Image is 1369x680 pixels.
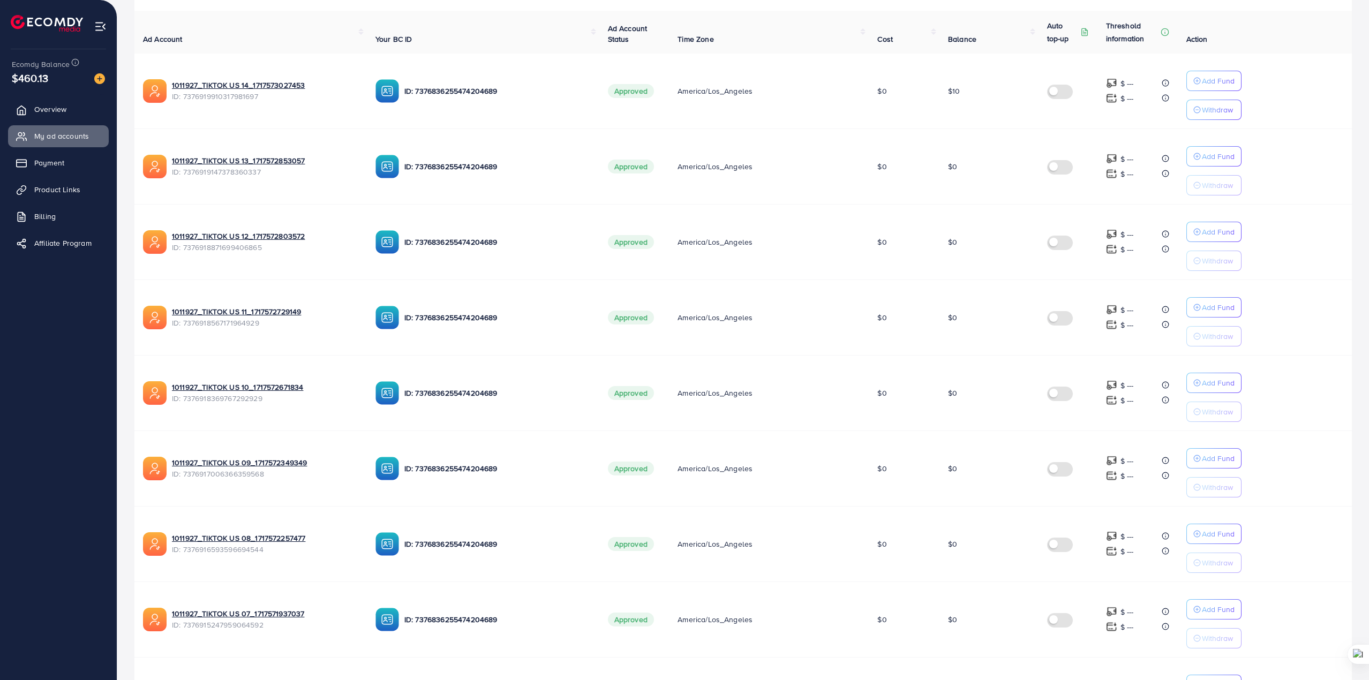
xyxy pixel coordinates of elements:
img: top-up amount [1106,304,1117,315]
span: $0 [877,463,886,474]
p: ID: 7376836255474204689 [404,387,591,399]
span: Balance [948,34,976,44]
p: Add Fund [1202,74,1235,87]
span: ID: 7376916593596694544 [172,544,358,555]
span: ID: 7376915247959064592 [172,619,358,630]
div: <span class='underline'>1011927_TIKTOK US 12_1717572803572</span></br>7376918871699406865 [172,231,358,253]
img: top-up amount [1106,455,1117,466]
span: $0 [877,161,886,172]
div: <span class='underline'>1011927_TIKTOK US 14_1717573027453</span></br>7376919910317981697 [172,80,358,102]
img: ic-ba-acc.ded83a64.svg [375,532,399,556]
img: ic-ads-acc.e4c84228.svg [143,306,167,329]
p: Withdraw [1202,481,1233,494]
img: logo [11,15,83,32]
img: top-up amount [1106,621,1117,632]
span: Approved [608,160,654,173]
button: Withdraw [1186,628,1242,648]
a: Billing [8,206,109,227]
img: ic-ads-acc.e4c84228.svg [143,381,167,405]
a: 1011927_TIKTOK US 11_1717572729149 [172,306,358,317]
span: $0 [948,161,957,172]
img: ic-ba-acc.ded83a64.svg [375,457,399,480]
img: ic-ads-acc.e4c84228.svg [143,230,167,254]
p: Withdraw [1202,179,1233,192]
button: Withdraw [1186,326,1242,346]
p: $ --- [1120,77,1134,90]
p: $ --- [1120,621,1134,633]
img: top-up amount [1106,153,1117,164]
img: ic-ba-acc.ded83a64.svg [375,381,399,405]
div: <span class='underline'>1011927_TIKTOK US 08_1717572257477</span></br>7376916593596694544 [172,533,358,555]
span: My ad accounts [34,131,89,141]
span: America/Los_Angeles [678,237,753,247]
img: ic-ads-acc.e4c84228.svg [143,79,167,103]
span: Billing [34,211,56,222]
span: Action [1186,34,1208,44]
span: $0 [877,614,886,625]
img: top-up amount [1106,531,1117,542]
span: Cost [877,34,893,44]
img: ic-ads-acc.e4c84228.svg [143,155,167,178]
p: ID: 7376836255474204689 [404,462,591,475]
div: <span class='underline'>1011927_TIKTOK US 09_1717572349349</span></br>7376917006366359568 [172,457,358,479]
p: Add Fund [1202,376,1235,389]
p: $ --- [1120,379,1134,392]
img: ic-ba-acc.ded83a64.svg [375,306,399,329]
button: Add Fund [1186,222,1242,242]
img: top-up amount [1106,395,1117,406]
p: Withdraw [1202,254,1233,267]
span: Approved [608,537,654,551]
a: 1011927_TIKTOK US 09_1717572349349 [172,457,358,468]
p: Add Fund [1202,301,1235,314]
p: Withdraw [1202,405,1233,418]
button: Withdraw [1186,553,1242,573]
span: Your BC ID [375,34,412,44]
span: America/Los_Angeles [678,86,753,96]
p: Add Fund [1202,452,1235,465]
span: America/Los_Angeles [678,312,753,323]
img: top-up amount [1106,546,1117,557]
button: Add Fund [1186,297,1242,318]
p: ID: 7376836255474204689 [404,538,591,550]
button: Withdraw [1186,477,1242,497]
img: ic-ads-acc.e4c84228.svg [143,457,167,480]
button: Add Fund [1186,71,1242,91]
span: America/Los_Angeles [678,388,753,398]
span: Time Zone [678,34,713,44]
p: ID: 7376836255474204689 [404,311,591,324]
span: America/Los_Angeles [678,539,753,549]
img: top-up amount [1106,168,1117,179]
p: $ --- [1120,530,1134,543]
span: Overview [34,104,66,115]
span: $0 [948,312,957,323]
p: $ --- [1120,243,1134,256]
img: ic-ba-acc.ded83a64.svg [375,608,399,631]
img: top-up amount [1106,93,1117,104]
button: Add Fund [1186,599,1242,619]
span: Approved [608,462,654,475]
button: Add Fund [1186,146,1242,167]
span: $10 [948,86,960,96]
a: My ad accounts [8,125,109,147]
p: Threshold information [1106,19,1159,45]
p: $ --- [1120,228,1134,241]
img: ic-ba-acc.ded83a64.svg [375,79,399,103]
button: Withdraw [1186,100,1242,120]
a: Overview [8,99,109,120]
span: Payment [34,157,64,168]
p: $ --- [1120,470,1134,482]
span: $0 [877,86,886,96]
span: ID: 7376918369767292929 [172,393,358,404]
img: ic-ads-acc.e4c84228.svg [143,532,167,556]
button: Add Fund [1186,448,1242,469]
span: $460.13 [12,70,48,86]
span: Ecomdy Balance [12,59,70,70]
span: $0 [877,539,886,549]
span: Ad Account Status [608,23,648,44]
p: ID: 7376836255474204689 [404,85,591,97]
span: $0 [948,614,957,625]
span: Approved [608,235,654,249]
p: $ --- [1120,304,1134,316]
a: 1011927_TIKTOK US 10_1717572671834 [172,382,358,392]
